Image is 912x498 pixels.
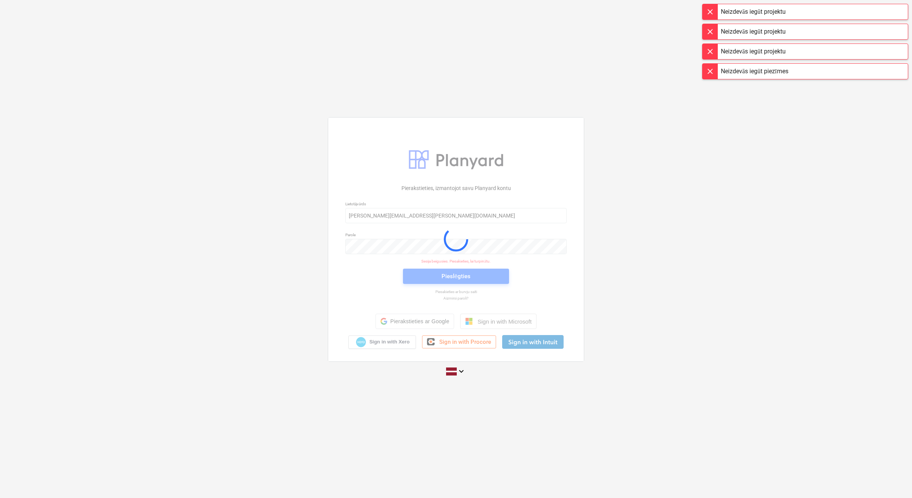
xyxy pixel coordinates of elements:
[721,27,786,36] div: Neizdevās iegūt projektu
[721,7,786,16] div: Neizdevās iegūt projektu
[721,67,788,76] div: Neizdevās iegūt piezīmes
[457,367,466,376] i: keyboard_arrow_down
[874,461,912,498] iframe: Chat Widget
[721,47,786,56] div: Neizdevās iegūt projektu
